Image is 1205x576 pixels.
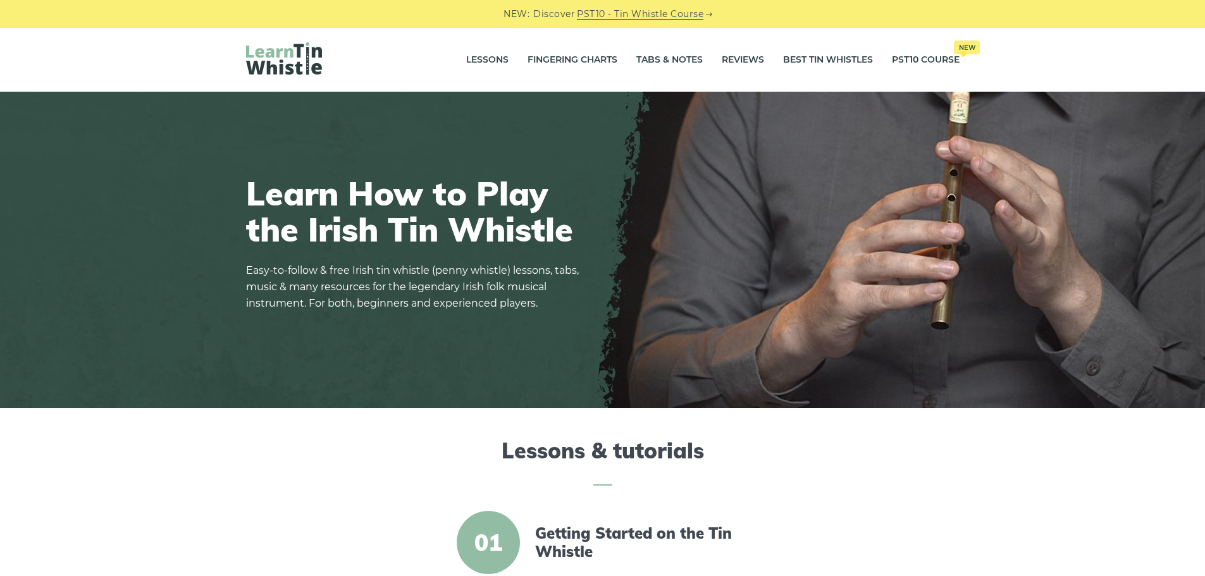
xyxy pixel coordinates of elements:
a: PST10 CourseNew [892,44,960,76]
a: Lessons [466,44,509,76]
a: Reviews [722,44,764,76]
h2: Lessons & tutorials [246,438,960,486]
img: LearnTinWhistle.com [246,42,322,75]
h1: Learn How to Play the Irish Tin Whistle [246,175,588,247]
a: Tabs & Notes [636,44,703,76]
span: 01 [457,511,520,574]
a: Best Tin Whistles [783,44,873,76]
a: Fingering Charts [528,44,617,76]
a: Getting Started on the Tin Whistle [535,524,753,561]
p: Easy-to-follow & free Irish tin whistle (penny whistle) lessons, tabs, music & many resources for... [246,262,588,312]
span: New [954,40,980,54]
